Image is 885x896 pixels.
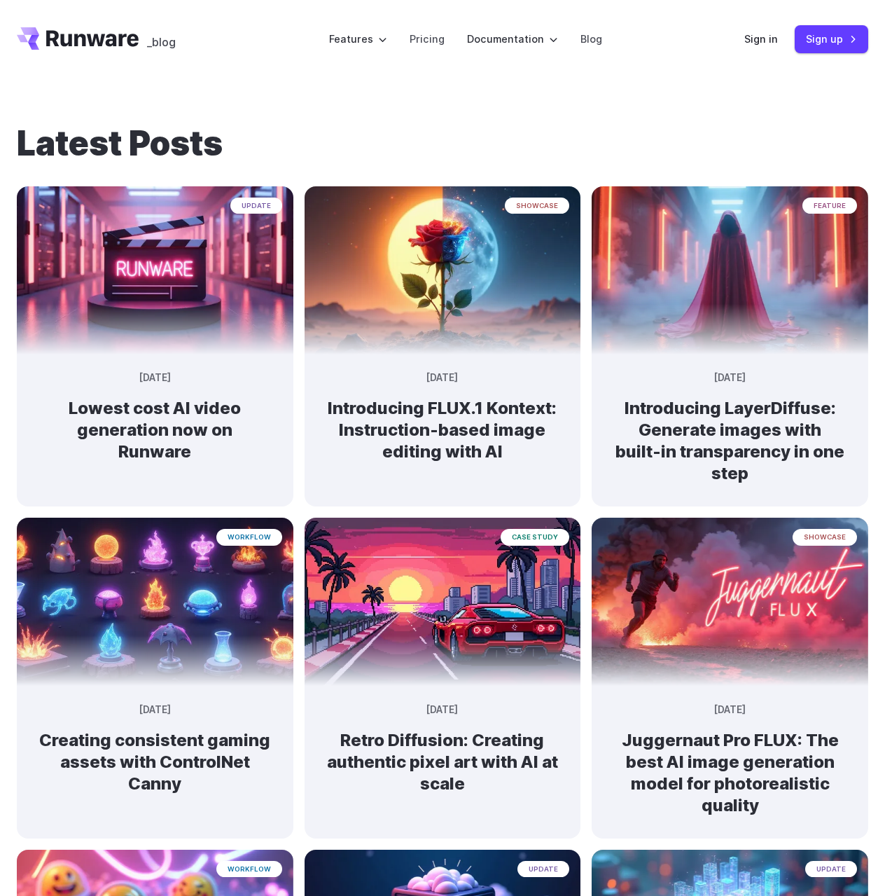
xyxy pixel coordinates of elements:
img: a red sports car on a futuristic highway with a sunset and city skyline in the background, styled... [305,518,581,686]
img: An array of glowing, stylized elemental orbs and flames in various containers and stands, depicte... [17,518,293,686]
label: Documentation [467,31,558,47]
label: Features [329,31,387,47]
h2: Retro Diffusion: Creating authentic pixel art with AI at scale [327,729,559,794]
img: A cloaked figure made entirely of bending light and heat distortion, slightly warping the scene b... [592,186,868,354]
time: [DATE] [426,703,458,718]
time: [DATE] [139,371,171,386]
a: _blog [147,27,176,50]
span: showcase [505,198,569,214]
span: case study [501,529,569,545]
span: workflow [216,529,282,545]
time: [DATE] [139,703,171,718]
h2: Lowest cost AI video generation now on Runware [39,397,271,462]
img: Neon-lit movie clapperboard with the word 'RUNWARE' in a futuristic server room [17,186,293,354]
img: Surreal rose in a desert landscape, split between day and night with the sun and moon aligned beh... [305,186,581,354]
span: update [805,861,857,877]
h1: Latest Posts [17,123,868,164]
a: Sign up [795,25,868,53]
a: Neon-lit movie clapperboard with the word 'RUNWARE' in a futuristic server room update [DATE] Low... [17,343,293,485]
span: update [517,861,569,877]
h2: Introducing LayerDiffuse: Generate images with built-in transparency in one step [614,397,846,484]
time: [DATE] [714,703,746,718]
h2: Creating consistent gaming assets with ControlNet Canny [39,729,271,794]
a: Surreal rose in a desert landscape, split between day and night with the sun and moon aligned beh... [305,343,581,485]
h2: Juggernaut Pro FLUX: The best AI image generation model for photorealistic quality [614,729,846,816]
a: A cloaked figure made entirely of bending light and heat distortion, slightly warping the scene b... [592,343,868,507]
a: Sign in [744,31,778,47]
span: workflow [216,861,282,877]
a: Blog [580,31,602,47]
img: creative ad image of powerful runner leaving a trail of pink smoke and sparks, speed, lights floa... [592,518,868,686]
a: creative ad image of powerful runner leaving a trail of pink smoke and sparks, speed, lights floa... [592,675,868,839]
a: a red sports car on a futuristic highway with a sunset and city skyline in the background, styled... [305,675,581,817]
a: Pricing [410,31,445,47]
span: update [230,198,282,214]
a: An array of glowing, stylized elemental orbs and flames in various containers and stands, depicte... [17,675,293,817]
span: feature [802,198,857,214]
time: [DATE] [714,371,746,386]
h2: Introducing FLUX.1 Kontext: Instruction-based image editing with AI [327,397,559,462]
time: [DATE] [426,371,458,386]
a: Go to / [17,27,139,50]
span: showcase [793,529,857,545]
span: _blog [147,36,176,48]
